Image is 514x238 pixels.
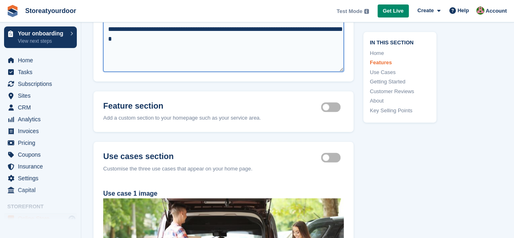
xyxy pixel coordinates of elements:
[321,107,344,108] label: Feature section active
[417,7,434,15] span: Create
[18,172,67,184] span: Settings
[377,4,409,18] a: Get Live
[370,87,430,96] a: Customer Reviews
[18,90,67,101] span: Sites
[370,59,430,67] a: Features
[4,172,77,184] a: menu
[18,31,66,36] p: Your onboarding
[370,68,430,76] a: Use Cases
[103,114,344,122] div: Add a custom section to your homepage such as your service area.
[4,26,77,48] a: Your onboarding View next steps
[370,97,430,105] a: About
[4,102,77,113] a: menu
[18,149,67,160] span: Coupons
[18,125,67,137] span: Invoices
[7,5,19,17] img: stora-icon-8386f47178a22dfd0bd8f6a31ec36ba5ce8667c1dd55bd0f319d3a0aa187defe.svg
[103,151,321,161] h2: Use cases section
[18,55,67,66] span: Home
[4,78,77,90] a: menu
[18,161,67,172] span: Insurance
[336,7,362,15] span: Test Mode
[4,184,77,196] a: menu
[4,90,77,101] a: menu
[458,7,469,15] span: Help
[103,164,344,172] div: Customise the three use cases that appear on your home page.
[4,66,77,78] a: menu
[321,157,344,158] label: Use cases section active
[67,214,77,223] a: Preview store
[4,55,77,66] a: menu
[383,7,403,15] span: Get Live
[103,101,321,111] h2: Feature section
[370,78,430,86] a: Getting Started
[4,213,77,224] a: menu
[370,49,430,57] a: Home
[370,38,430,46] span: In this section
[18,66,67,78] span: Tasks
[4,125,77,137] a: menu
[370,107,430,115] a: Key Selling Points
[18,37,66,45] p: View next steps
[18,184,67,196] span: Capital
[486,7,507,15] span: Account
[4,137,77,148] a: menu
[18,78,67,90] span: Subscriptions
[364,9,369,14] img: icon-info-grey-7440780725fd019a000dd9b08b2336e03edf1995a4989e88bcd33f0948082b44.svg
[7,203,81,211] span: Storefront
[18,114,67,125] span: Analytics
[18,137,67,148] span: Pricing
[103,190,157,197] label: Use case 1 image
[4,114,77,125] a: menu
[18,213,67,224] span: Online Store
[18,102,67,113] span: CRM
[4,161,77,172] a: menu
[4,149,77,160] a: menu
[22,4,79,17] a: Storeatyourdoor
[476,7,484,15] img: David Griffith-Owen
